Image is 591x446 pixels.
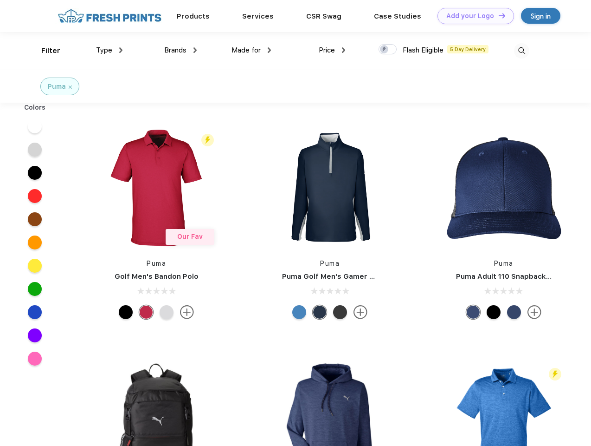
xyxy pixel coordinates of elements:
a: Sign in [521,8,560,24]
a: Puma Golf Men's Gamer Golf Quarter-Zip [282,272,429,281]
img: dropdown.png [119,47,122,53]
div: Puma Black [333,305,347,319]
div: Puma Black [119,305,133,319]
span: Type [96,46,112,54]
div: Pma Blk Pma Blk [487,305,501,319]
span: Our Fav [177,233,203,240]
img: flash_active_toggle.svg [201,134,214,146]
div: Sign in [531,11,551,21]
a: Puma [494,260,514,267]
a: Puma [147,260,166,267]
img: desktop_search.svg [514,43,529,59]
img: dropdown.png [342,47,345,53]
img: more.svg [180,305,194,319]
div: Navy Blazer [313,305,327,319]
div: Bright Cobalt [292,305,306,319]
a: Puma [320,260,340,267]
span: Made for [231,46,261,54]
img: func=resize&h=266 [268,126,392,249]
a: Products [177,12,210,20]
img: dropdown.png [193,47,197,53]
div: Colors [17,103,53,112]
img: filter_cancel.svg [69,85,72,89]
img: fo%20logo%202.webp [55,8,164,24]
span: Price [319,46,335,54]
a: Golf Men's Bandon Polo [115,272,199,281]
img: DT [499,13,505,18]
img: more.svg [353,305,367,319]
div: Ski Patrol [139,305,153,319]
a: CSR Swag [306,12,341,20]
div: Puma [48,82,66,92]
img: more.svg [527,305,541,319]
div: Peacoat Qut Shd [466,305,480,319]
span: 5 Day Delivery [447,45,488,53]
img: func=resize&h=266 [95,126,218,249]
img: func=resize&h=266 [442,126,565,249]
img: flash_active_toggle.svg [549,368,561,380]
div: Add your Logo [446,12,494,20]
div: Filter [41,46,60,56]
div: Peacoat with Qut Shd [507,305,521,319]
span: Brands [164,46,186,54]
img: dropdown.png [268,47,271,53]
div: High Rise [160,305,173,319]
span: Flash Eligible [403,46,443,54]
a: Services [242,12,274,20]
